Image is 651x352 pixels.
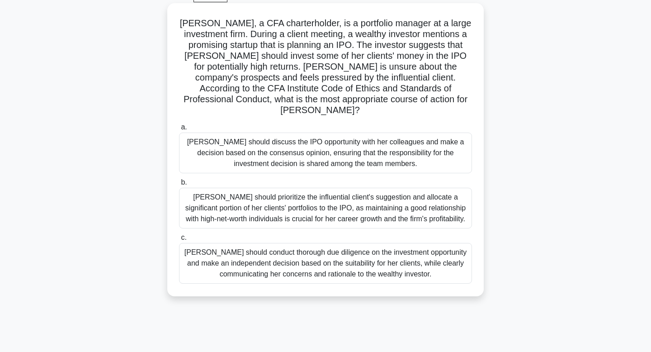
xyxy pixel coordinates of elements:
div: [PERSON_NAME] should discuss the IPO opportunity with her colleagues and make a decision based on... [179,133,472,173]
span: a. [181,123,187,131]
span: b. [181,178,187,186]
div: [PERSON_NAME] should prioritize the influential client's suggestion and allocate a significant po... [179,188,472,228]
div: [PERSON_NAME] should conduct thorough due diligence on the investment opportunity and make an ind... [179,243,472,284]
h5: [PERSON_NAME], a CFA charterholder, is a portfolio manager at a large investment firm. During a c... [178,18,473,116]
span: c. [181,233,186,241]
